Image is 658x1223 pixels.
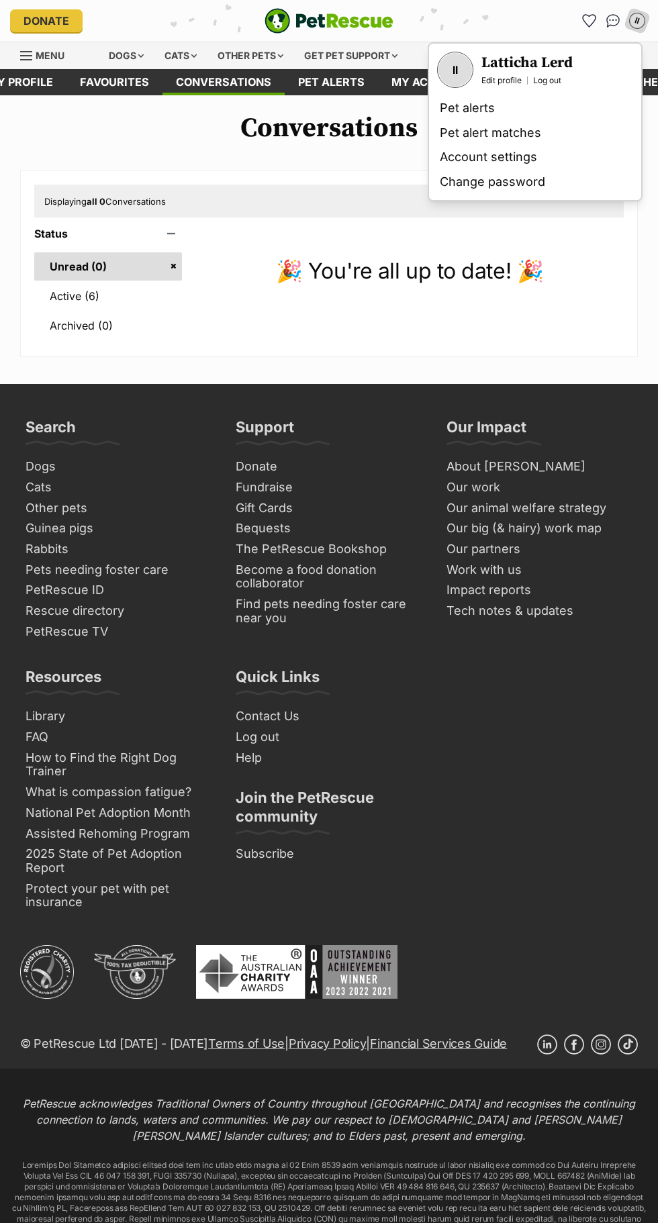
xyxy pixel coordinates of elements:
[20,560,217,581] a: Pets needing foster care
[20,706,217,727] a: Library
[20,498,217,519] a: Other pets
[44,196,166,207] span: Displaying Conversations
[628,12,646,30] div: ll
[99,42,153,69] div: Dogs
[295,42,407,69] div: Get pet support
[20,945,74,999] img: ACNC
[441,456,638,477] a: About [PERSON_NAME]
[434,170,636,195] a: Change password
[230,477,427,498] a: Fundraise
[20,580,217,601] a: PetRescue ID
[162,69,285,95] a: conversations
[236,788,422,834] h3: Join the PetRescue community
[195,255,624,287] p: 🎉 You're all up to date! 🎉
[602,10,624,32] a: Conversations
[564,1034,584,1055] a: Facebook
[441,580,638,601] a: Impact reports
[230,706,427,727] a: Contact Us
[378,69,481,95] a: My account
[20,456,217,477] a: Dogs
[10,1095,648,1144] p: PetRescue acknowledges Traditional Owners of Country throughout [GEOGRAPHIC_DATA] and recognises ...
[481,54,573,72] h3: Latticha Lerd
[20,1034,507,1053] p: © PetRescue Ltd [DATE] - [DATE] | |
[606,14,620,28] img: chat-41dd97257d64d25036548639549fe6c8038ab92f7586957e7f3b1b290dea8141.svg
[20,844,217,878] a: 2025 State of Pet Adoption Report
[265,8,393,34] img: logo-e224e6f780fb5917bec1dbf3a21bbac754714ae5b6737aabdf751b685950b380.svg
[20,879,217,913] a: Protect your pet with pet insurance
[20,539,217,560] a: Rabbits
[230,456,427,477] a: Donate
[20,601,217,622] a: Rescue directory
[208,1036,285,1050] a: Terms of Use
[20,42,74,66] a: Menu
[94,945,176,999] img: DGR
[34,228,182,240] header: Status
[434,96,636,121] a: Pet alerts
[441,498,638,519] a: Our animal welfare strategy
[20,477,217,498] a: Cats
[87,196,105,207] strong: all 0
[230,539,427,560] a: The PetRescue Bookshop
[441,518,638,539] a: Our big (& hairy) work map
[36,50,64,61] span: Menu
[230,748,427,769] a: Help
[26,418,76,444] h3: Search
[230,560,427,594] a: Become a food donation collaborator
[230,498,427,519] a: Gift Cards
[434,145,636,170] a: Account settings
[20,803,217,824] a: National Pet Adoption Month
[208,42,293,69] div: Other pets
[624,7,651,34] button: My account
[441,601,638,622] a: Tech notes & updates
[265,8,393,34] a: PetRescue
[155,42,206,69] div: Cats
[289,1036,366,1050] a: Privacy Policy
[481,75,522,86] a: Edit profile
[26,667,101,694] h3: Resources
[434,121,636,146] a: Pet alert matches
[20,518,217,539] a: Guinea pigs
[230,518,427,539] a: Bequests
[34,252,182,281] a: Unread (0)
[285,69,378,95] a: Pet alerts
[230,594,427,628] a: Find pets needing foster care near you
[441,560,638,581] a: Work with us
[437,52,473,88] a: Your profile
[20,727,217,748] a: FAQ
[438,53,472,87] div: ll
[20,622,217,642] a: PetRescue TV
[236,667,320,694] h3: Quick Links
[591,1034,611,1055] a: Instagram
[20,748,217,782] a: How to Find the Right Dog Trainer
[441,539,638,560] a: Our partners
[618,1034,638,1055] a: TikTok
[196,945,397,999] img: Australian Charity Awards - Outstanding Achievement Winner 2023 - 2022 - 2021
[236,418,294,444] h3: Support
[34,282,182,310] a: Active (6)
[66,69,162,95] a: Favourites
[230,727,427,748] a: Log out
[578,10,648,32] ul: Account quick links
[441,477,638,498] a: Our work
[20,824,217,844] a: Assisted Rehoming Program
[578,10,600,32] a: Favourites
[370,1036,507,1050] a: Financial Services Guide
[230,844,427,865] a: Subscribe
[20,782,217,803] a: What is compassion fatigue?
[10,9,83,32] a: Donate
[533,75,561,86] a: Log out
[537,1034,557,1055] a: Linkedin
[34,311,182,340] a: Archived (0)
[446,418,526,444] h3: Our Impact
[481,54,573,72] a: Your profile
